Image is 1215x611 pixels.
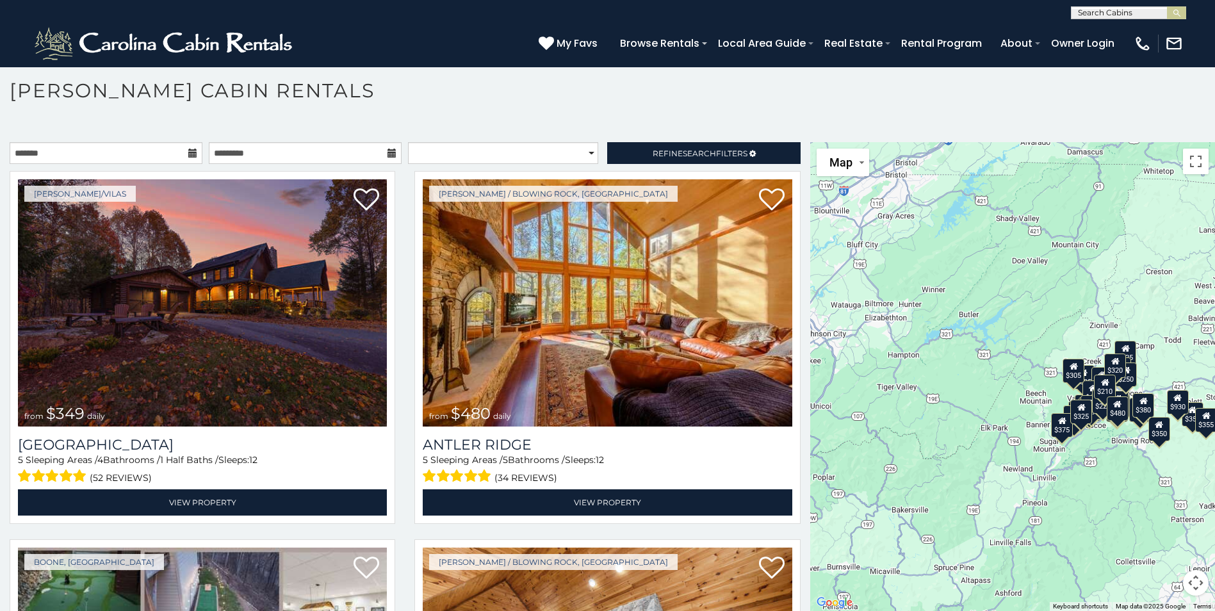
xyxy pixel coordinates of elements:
div: $225 [1092,389,1114,414]
a: Owner Login [1045,32,1121,54]
img: White-1-2.png [32,24,298,63]
div: $930 [1167,390,1189,414]
div: $565 [1091,367,1113,391]
span: Search [683,149,716,158]
a: Add to favorites [354,187,379,214]
a: Add to favorites [759,555,785,582]
div: $250 [1115,363,1137,387]
div: Sleeping Areas / Bathrooms / Sleeps: [18,453,387,486]
span: (34 reviews) [494,469,557,486]
a: Browse Rentals [614,32,706,54]
a: My Favs [539,35,601,52]
span: daily [87,411,105,421]
a: View Property [423,489,792,516]
div: $395 [1080,395,1102,420]
a: Real Estate [818,32,889,54]
span: 12 [249,454,257,466]
span: 5 [423,454,428,466]
div: $355 [1182,402,1203,427]
a: Open this area in Google Maps (opens a new window) [813,594,856,611]
a: Diamond Creek Lodge from $349 daily [18,179,387,427]
div: $325 [1070,400,1092,424]
span: Map [829,156,852,169]
div: $525 [1114,341,1136,365]
div: $320 [1104,354,1126,378]
a: Add to favorites [354,555,379,582]
a: View Property [18,489,387,516]
img: Antler Ridge [423,179,792,427]
a: Antler Ridge [423,436,792,453]
span: (52 reviews) [90,469,152,486]
span: 5 [503,454,508,466]
span: Map data ©2025 Google [1116,603,1186,610]
span: 12 [596,454,604,466]
a: [PERSON_NAME]/Vilas [24,186,136,202]
a: About [994,32,1039,54]
img: phone-regular-white.png [1134,35,1152,53]
a: Boone, [GEOGRAPHIC_DATA] [24,554,164,570]
a: Terms (opens in new tab) [1193,603,1211,610]
span: Refine Filters [653,149,747,158]
span: 4 [97,454,103,466]
button: Keyboard shortcuts [1053,602,1108,611]
div: $210 [1094,375,1116,399]
div: $380 [1132,393,1154,418]
div: $480 [1106,396,1128,421]
a: [PERSON_NAME] / Blowing Rock, [GEOGRAPHIC_DATA] [429,554,678,570]
span: daily [493,411,511,421]
div: $410 [1082,380,1104,405]
span: 5 [18,454,23,466]
h3: Diamond Creek Lodge [18,436,387,453]
a: RefineSearchFilters [607,142,800,164]
span: My Favs [557,35,598,51]
div: $350 [1148,417,1170,441]
img: Google [813,594,856,611]
button: Change map style [817,149,869,176]
a: Rental Program [895,32,988,54]
button: Map camera controls [1183,570,1209,596]
div: $395 [1107,391,1129,415]
div: $375 [1051,413,1073,437]
a: [PERSON_NAME] / Blowing Rock, [GEOGRAPHIC_DATA] [429,186,678,202]
div: $305 [1063,359,1084,383]
button: Toggle fullscreen view [1183,149,1209,174]
span: from [429,411,448,421]
span: $349 [46,404,85,423]
img: Diamond Creek Lodge [18,179,387,427]
a: Antler Ridge from $480 daily [423,179,792,427]
span: $480 [451,404,491,423]
div: Sleeping Areas / Bathrooms / Sleeps: [423,453,792,486]
a: [GEOGRAPHIC_DATA] [18,436,387,453]
img: mail-regular-white.png [1165,35,1183,53]
span: 1 Half Baths / [160,454,218,466]
div: $695 [1129,398,1151,422]
a: Local Area Guide [712,32,812,54]
span: from [24,411,44,421]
